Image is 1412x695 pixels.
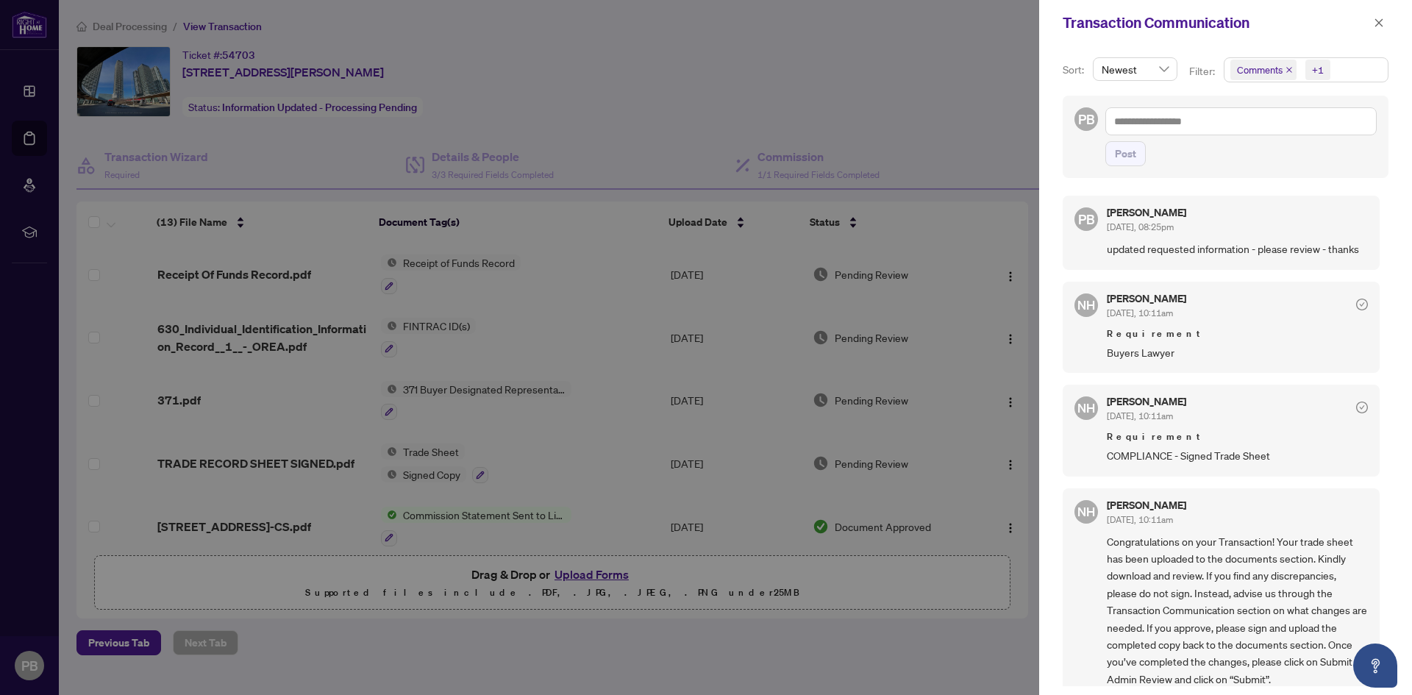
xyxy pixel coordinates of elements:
[1189,63,1217,79] p: Filter:
[1107,207,1186,218] h5: [PERSON_NAME]
[1102,58,1169,80] span: Newest
[1356,402,1368,413] span: check-circle
[1107,344,1368,361] span: Buyers Lawyer
[1107,293,1186,304] h5: [PERSON_NAME]
[1107,240,1368,257] span: updated requested information - please review - thanks
[1078,109,1095,129] span: PB
[1107,221,1174,232] span: [DATE], 08:25pm
[1374,18,1384,28] span: close
[1063,62,1087,78] p: Sort:
[1078,209,1095,229] span: PB
[1063,12,1369,34] div: Transaction Communication
[1105,141,1146,166] button: Post
[1107,500,1186,510] h5: [PERSON_NAME]
[1286,66,1293,74] span: close
[1107,410,1173,421] span: [DATE], 10:11am
[1107,447,1368,464] span: COMPLIANCE - Signed Trade Sheet
[1107,514,1173,525] span: [DATE], 10:11am
[1107,396,1186,407] h5: [PERSON_NAME]
[1353,644,1397,688] button: Open asap
[1077,296,1095,315] span: NH
[1077,399,1095,418] span: NH
[1077,502,1095,521] span: NH
[1107,307,1173,318] span: [DATE], 10:11am
[1107,430,1368,444] span: Requirement
[1107,327,1368,341] span: Requirement
[1230,60,1297,80] span: Comments
[1312,63,1324,77] div: +1
[1107,533,1368,688] span: Congratulations on your Transaction! Your trade sheet has been uploaded to the documents section....
[1356,299,1368,310] span: check-circle
[1237,63,1283,77] span: Comments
